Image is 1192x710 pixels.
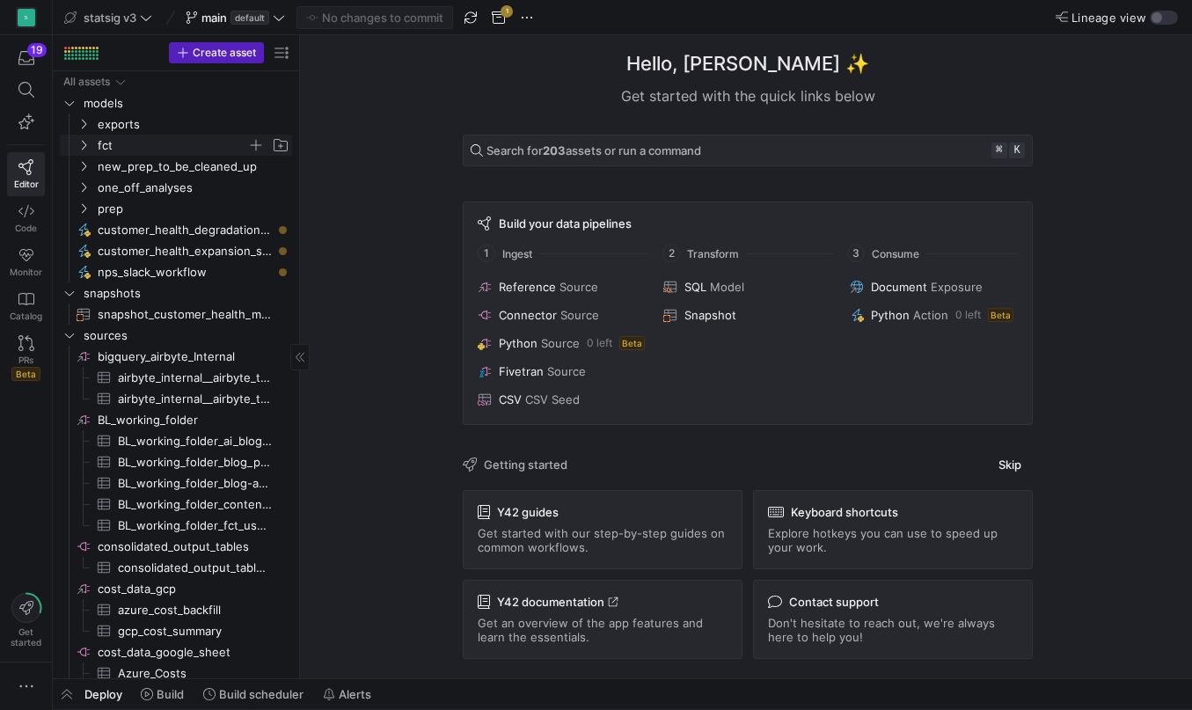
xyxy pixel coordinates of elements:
[98,178,289,198] span: one_off_analyses
[60,451,292,472] div: Press SPACE to select this row.
[871,308,910,322] span: Python
[684,280,706,294] span: SQL
[60,620,292,641] div: Press SPACE to select this row.
[230,11,269,25] span: default
[7,42,45,74] button: 19
[547,364,586,378] span: Source
[98,304,272,325] span: snapshot_customer_health_metrics​​​​​​​
[1009,143,1025,158] kbd: k
[98,347,289,367] span: bigquery_airbyte_Internal​​​​​​​​
[169,42,264,63] button: Create asset
[84,687,122,701] span: Deploy
[60,599,292,620] div: Press SPACE to select this row.
[27,43,47,57] div: 19
[60,282,292,304] div: Press SPACE to select this row.
[15,223,37,233] span: Code
[626,49,869,78] h1: Hello, [PERSON_NAME] ✨
[955,309,981,321] span: 0 left
[133,679,192,709] button: Build
[98,537,289,557] span: consolidated_output_tables​​​​​​​​
[60,367,292,388] div: Press SPACE to select this row.
[474,389,649,410] button: CSVCSV Seed
[118,600,272,620] span: azure_cost_backfill​​​​​​​​​
[60,198,292,219] div: Press SPACE to select this row.
[463,135,1033,166] button: Search for203assets or run a command⌘k
[60,599,292,620] a: azure_cost_backfill​​​​​​​​​
[998,457,1021,472] span: Skip
[525,392,580,406] span: CSV Seed
[60,641,292,662] a: cost_data_google_sheet​​​​​​​​
[60,536,292,557] div: Press SPACE to select this row.
[7,196,45,240] a: Code
[60,620,292,641] a: gcp_cost_summary​​​​​​​​​
[118,389,272,409] span: airbyte_internal__airbyte_tmp_yfh_Opportunity​​​​​​​​​
[14,179,39,189] span: Editor
[60,409,292,430] div: Press SPACE to select this row.
[118,452,272,472] span: BL_working_folder_blog_posts_with_authors​​​​​​​​​
[497,505,559,519] span: Y42 guides
[60,430,292,451] div: Press SPACE to select this row.
[60,578,292,599] a: cost_data_gcp​​​​​​​​
[1071,11,1146,25] span: Lineage view
[118,621,272,641] span: gcp_cost_summary​​​​​​​​​
[315,679,379,709] button: Alerts
[987,453,1033,476] button: Skip
[559,280,598,294] span: Source
[60,261,292,282] div: Press SPACE to select this row.
[791,505,898,519] span: Keyboard shortcuts
[60,515,292,536] div: Press SPACE to select this row.
[98,135,247,156] span: fct
[913,308,948,322] span: Action
[118,473,272,494] span: BL_working_folder_blog-author-emails​​​​​​​​​
[195,679,311,709] button: Build scheduler
[7,328,45,388] a: PRsBeta
[60,240,292,261] div: Press SPACE to select this row.
[84,93,289,113] span: models
[60,409,292,430] a: BL_working_folder​​​​​​​​
[846,276,1021,297] button: DocumentExposure
[499,280,556,294] span: Reference
[499,392,522,406] span: CSV
[587,337,612,349] span: 0 left
[98,262,272,282] span: nps_slack_workflow​​​​​
[499,216,632,231] span: Build your data pipelines
[60,515,292,536] a: BL_working_folder_fct_user_stats​​​​​​​​​
[7,284,45,328] a: Catalog
[98,579,289,599] span: cost_data_gcp​​​​​​​​
[60,177,292,198] div: Press SPACE to select this row.
[118,368,272,388] span: airbyte_internal__airbyte_tmp_sxu_OpportunityHistory​​​​​​​​​
[60,6,157,29] button: statsig v3
[789,595,879,609] span: Contact support
[60,240,292,261] a: customer_health_expansion_slack_workflow​​​​​
[60,662,292,684] a: Azure_Costs​​​​​​​​​
[474,333,649,354] button: PythonSource0 leftBeta
[60,388,292,409] a: airbyte_internal__airbyte_tmp_yfh_Opportunity​​​​​​​​​
[118,431,272,451] span: BL_working_folder_ai_blog_posts​​​​​​​​​
[118,494,272,515] span: BL_working_folder_content_posts_with_authors​​​​​​​​​
[60,557,292,578] a: consolidated_output_tables_domains_by_firsttouch​​​​​​​​​
[60,304,292,325] div: Press SPACE to select this row.
[60,430,292,451] a: BL_working_folder_ai_blog_posts​​​​​​​​​
[60,494,292,515] a: BL_working_folder_content_posts_with_authors​​​​​​​​​
[84,11,136,25] span: statsig v3
[463,85,1033,106] div: Get started with the quick links below
[98,642,289,662] span: cost_data_google_sheet​​​​​​​​
[10,267,42,277] span: Monitor
[60,261,292,282] a: nps_slack_workflow​​​​​
[60,388,292,409] div: Press SPACE to select this row.
[60,578,292,599] div: Press SPACE to select this row.
[499,308,557,322] span: Connector
[60,219,292,240] a: customer_health_degradation_slack_workflow​​​​​
[991,143,1007,158] kbd: ⌘
[60,346,292,367] div: Press SPACE to select this row.
[684,308,736,322] span: Snapshot
[98,157,289,177] span: new_prep_to_be_cleaned_up
[710,280,744,294] span: Model
[10,311,42,321] span: Catalog
[463,580,742,659] a: Y42 documentationGet an overview of the app features and learn the essentials.
[18,9,35,26] div: S
[98,199,289,219] span: prep
[871,280,927,294] span: Document
[60,451,292,472] a: BL_working_folder_blog_posts_with_authors​​​​​​​​​
[98,241,272,261] span: customer_health_expansion_slack_workflow​​​​​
